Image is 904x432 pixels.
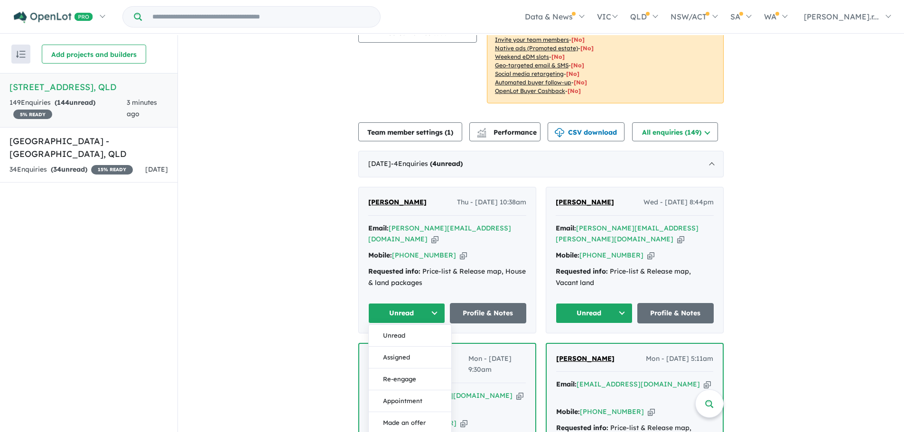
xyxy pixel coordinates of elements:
[13,110,52,119] span: 5 % READY
[571,36,585,43] span: [ No ]
[566,70,579,77] span: [No]
[495,62,568,69] u: Geo-targeted email & SMS
[556,197,614,208] a: [PERSON_NAME]
[144,7,378,27] input: Try estate name, suburb, builder or developer
[91,165,133,175] span: 15 % READY
[9,164,133,175] div: 34 Enquir ies
[358,122,462,141] button: Team member settings (1)
[580,407,644,416] a: [PHONE_NUMBER]
[551,53,565,60] span: [No]
[16,51,26,58] img: sort.svg
[643,197,714,208] span: Wed - [DATE] 8:44pm
[548,122,624,141] button: CSV download
[555,128,564,138] img: download icon
[556,224,576,232] strong: Email:
[368,224,389,232] strong: Email:
[477,131,486,137] img: bar-chart.svg
[568,87,581,94] span: [No]
[556,354,615,363] span: [PERSON_NAME]
[460,250,467,260] button: Copy
[495,36,569,43] u: Invite your team members
[447,128,451,137] span: 1
[495,79,571,86] u: Automated buyer follow-up
[495,87,565,94] u: OpenLot Buyer Cashback
[556,198,614,206] span: [PERSON_NAME]
[556,224,699,244] a: [PERSON_NAME][EMAIL_ADDRESS][PERSON_NAME][DOMAIN_NAME]
[556,267,608,276] strong: Requested info:
[469,122,541,141] button: Performance
[368,267,420,276] strong: Requested info:
[391,159,463,168] span: - 4 Enquir ies
[556,407,580,416] strong: Mobile:
[460,418,467,428] button: Copy
[358,151,724,177] div: [DATE]
[430,159,463,168] strong: ( unread)
[637,303,714,323] a: Profile & Notes
[57,98,69,107] span: 144
[9,135,168,160] h5: [GEOGRAPHIC_DATA] - [GEOGRAPHIC_DATA] , QLD
[571,62,584,69] span: [No]
[9,97,127,120] div: 149 Enquir ies
[369,325,451,347] button: Unread
[368,251,392,259] strong: Mobile:
[574,79,587,86] span: [No]
[9,81,168,93] h5: [STREET_ADDRESS] , QLD
[804,12,879,21] span: [PERSON_NAME].r...
[369,390,451,412] button: Appointment
[495,70,564,77] u: Social media retargeting
[477,128,486,133] img: line-chart.svg
[51,165,87,174] strong: ( unread)
[632,122,718,141] button: All enquiries (149)
[145,165,168,174] span: [DATE]
[577,380,700,388] a: [EMAIL_ADDRESS][DOMAIN_NAME]
[369,368,451,390] button: Re-engage
[579,251,643,259] a: [PHONE_NUMBER]
[392,251,456,259] a: [PHONE_NUMBER]
[468,353,526,376] span: Mon - [DATE] 9:30am
[457,197,526,208] span: Thu - [DATE] 10:38am
[432,159,437,168] span: 4
[556,380,577,388] strong: Email:
[495,53,549,60] u: Weekend eDM slots
[55,98,95,107] strong: ( unread)
[556,303,633,323] button: Unread
[648,407,655,417] button: Copy
[369,347,451,368] button: Assigned
[368,303,445,323] button: Unread
[580,45,594,52] span: [No]
[53,165,61,174] span: 34
[42,45,146,64] button: Add projects and builders
[127,98,157,118] span: 3 minutes ago
[450,303,527,323] a: Profile & Notes
[368,224,511,244] a: [PERSON_NAME][EMAIL_ADDRESS][DOMAIN_NAME]
[368,197,427,208] a: [PERSON_NAME]
[516,391,523,401] button: Copy
[677,234,684,244] button: Copy
[556,251,579,259] strong: Mobile:
[704,379,711,389] button: Copy
[478,128,537,137] span: Performance
[646,353,713,365] span: Mon - [DATE] 5:11am
[431,234,438,244] button: Copy
[14,11,93,23] img: Openlot PRO Logo White
[495,45,578,52] u: Native ads (Promoted estate)
[368,266,526,289] div: Price-list & Release map, House & land packages
[647,250,654,260] button: Copy
[368,198,427,206] span: [PERSON_NAME]
[556,353,615,365] a: [PERSON_NAME]
[556,423,608,432] strong: Requested info:
[556,266,714,289] div: Price-list & Release map, Vacant land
